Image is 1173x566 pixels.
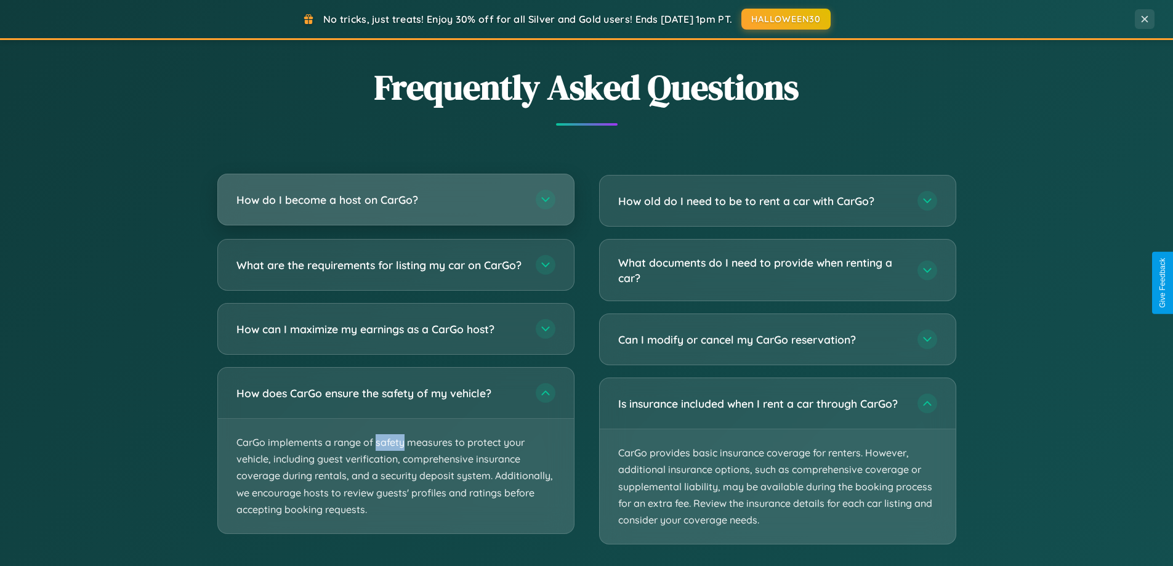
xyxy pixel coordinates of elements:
[236,257,523,273] h3: What are the requirements for listing my car on CarGo?
[218,419,574,533] p: CarGo implements a range of safety measures to protect your vehicle, including guest verification...
[236,321,523,337] h3: How can I maximize my earnings as a CarGo host?
[741,9,831,30] button: HALLOWEEN30
[600,429,956,544] p: CarGo provides basic insurance coverage for renters. However, additional insurance options, such ...
[618,332,905,347] h3: Can I modify or cancel my CarGo reservation?
[618,396,905,411] h3: Is insurance included when I rent a car through CarGo?
[1158,258,1167,308] div: Give Feedback
[618,193,905,209] h3: How old do I need to be to rent a car with CarGo?
[236,386,523,401] h3: How does CarGo ensure the safety of my vehicle?
[618,255,905,285] h3: What documents do I need to provide when renting a car?
[323,13,732,25] span: No tricks, just treats! Enjoy 30% off for all Silver and Gold users! Ends [DATE] 1pm PT.
[236,192,523,208] h3: How do I become a host on CarGo?
[217,63,956,111] h2: Frequently Asked Questions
